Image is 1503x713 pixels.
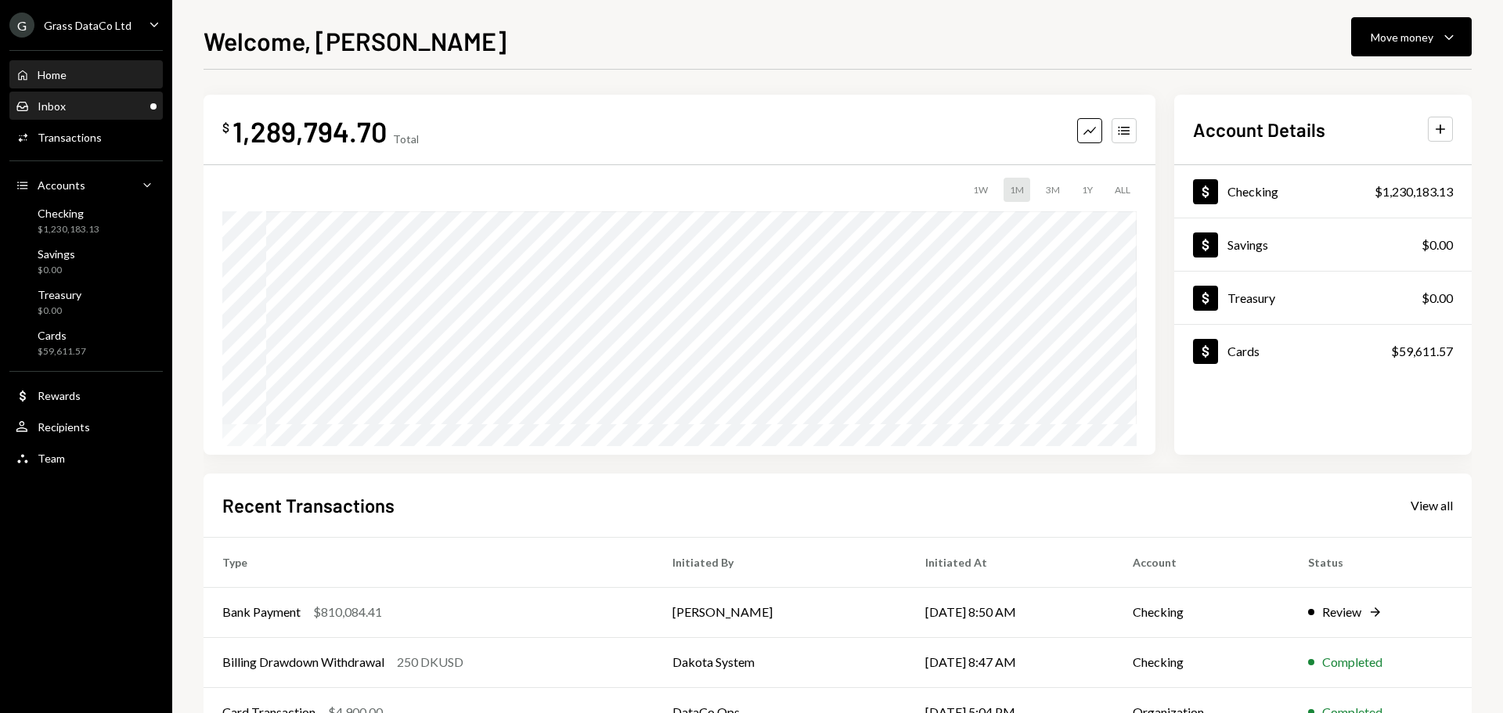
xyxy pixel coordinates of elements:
[1322,603,1361,621] div: Review
[38,304,81,318] div: $0.00
[906,587,1114,637] td: [DATE] 8:50 AM
[38,345,86,358] div: $59,611.57
[9,92,163,120] a: Inbox
[1351,17,1472,56] button: Move money
[9,324,163,362] a: Cards$59,611.57
[1004,178,1030,202] div: 1M
[654,537,906,587] th: Initiated By
[1174,272,1472,324] a: Treasury$0.00
[9,381,163,409] a: Rewards
[38,99,66,113] div: Inbox
[9,202,163,239] a: Checking$1,230,183.13
[9,412,163,441] a: Recipients
[1422,289,1453,308] div: $0.00
[397,653,463,672] div: 250 DKUSD
[38,389,81,402] div: Rewards
[967,178,994,202] div: 1W
[38,178,85,192] div: Accounts
[1174,325,1472,377] a: Cards$59,611.57
[1174,218,1472,271] a: Savings$0.00
[1174,165,1472,218] a: Checking$1,230,183.13
[654,637,906,687] td: Dakota System
[9,13,34,38] div: G
[222,120,229,135] div: $
[38,223,99,236] div: $1,230,183.13
[1114,537,1290,587] th: Account
[1375,182,1453,201] div: $1,230,183.13
[44,19,132,32] div: Grass DataCo Ltd
[1227,344,1260,358] div: Cards
[38,420,90,434] div: Recipients
[906,537,1114,587] th: Initiated At
[1289,537,1472,587] th: Status
[1227,237,1268,252] div: Savings
[38,329,86,342] div: Cards
[9,444,163,472] a: Team
[38,131,102,144] div: Transactions
[38,68,67,81] div: Home
[204,25,506,56] h1: Welcome, [PERSON_NAME]
[1371,29,1433,45] div: Move money
[222,603,301,621] div: Bank Payment
[38,288,81,301] div: Treasury
[1411,498,1453,513] div: View all
[1114,587,1290,637] td: Checking
[9,171,163,199] a: Accounts
[38,247,75,261] div: Savings
[222,653,384,672] div: Billing Drawdown Withdrawal
[232,113,387,149] div: 1,289,794.70
[1193,117,1325,142] h2: Account Details
[38,264,75,277] div: $0.00
[1114,637,1290,687] td: Checking
[654,587,906,637] td: [PERSON_NAME]
[1227,290,1275,305] div: Treasury
[1108,178,1137,202] div: ALL
[1391,342,1453,361] div: $59,611.57
[1076,178,1099,202] div: 1Y
[38,452,65,465] div: Team
[38,207,99,220] div: Checking
[9,123,163,151] a: Transactions
[1322,653,1382,672] div: Completed
[393,132,419,146] div: Total
[1411,496,1453,513] a: View all
[1040,178,1066,202] div: 3M
[1227,184,1278,199] div: Checking
[9,283,163,321] a: Treasury$0.00
[313,603,382,621] div: $810,084.41
[9,243,163,280] a: Savings$0.00
[204,537,654,587] th: Type
[1422,236,1453,254] div: $0.00
[9,60,163,88] a: Home
[906,637,1114,687] td: [DATE] 8:47 AM
[222,492,395,518] h2: Recent Transactions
